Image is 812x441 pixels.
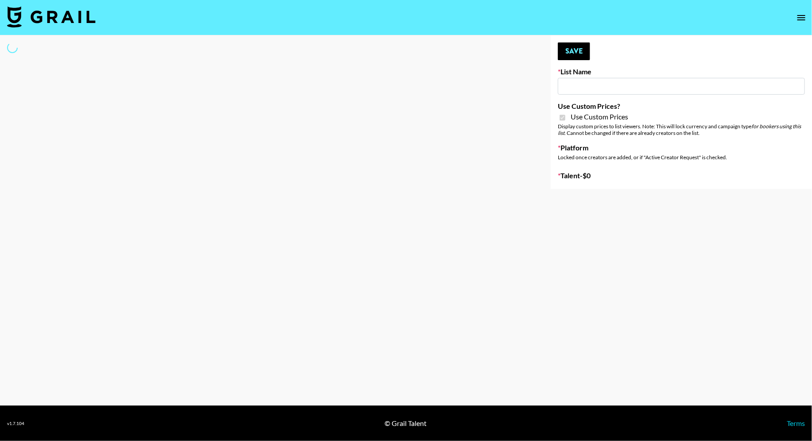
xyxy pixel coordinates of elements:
div: Display custom prices to list viewers. Note: This will lock currency and campaign type . Cannot b... [558,123,805,136]
em: for bookers using this list [558,123,801,136]
label: Platform [558,143,805,152]
div: v 1.7.104 [7,421,24,426]
img: Grail Talent [7,6,95,27]
label: Use Custom Prices? [558,102,805,111]
span: Use Custom Prices [571,112,628,121]
div: Locked once creators are added, or if "Active Creator Request" is checked. [558,154,805,161]
label: List Name [558,67,805,76]
a: Terms [787,419,805,427]
button: Save [558,42,590,60]
button: open drawer [793,9,810,27]
div: © Grail Talent [385,419,427,428]
label: Talent - $ 0 [558,171,805,180]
